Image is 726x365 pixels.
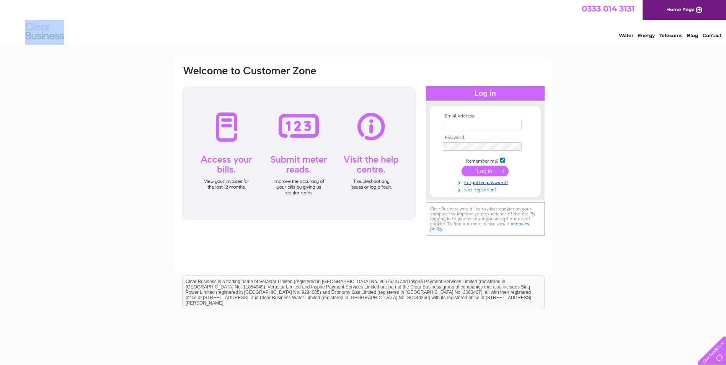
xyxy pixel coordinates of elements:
[443,186,530,193] a: Not registered?
[441,135,530,140] th: Password:
[462,166,509,176] input: Submit
[638,33,655,38] a: Energy
[426,202,545,236] div: Clear Business would like to place cookies on your computer to improve your experience of the sit...
[582,4,635,13] a: 0333 014 3131
[619,33,633,38] a: Water
[703,33,721,38] a: Contact
[430,221,529,231] a: cookies policy
[25,20,64,43] img: logo.png
[687,33,698,38] a: Blog
[443,178,530,186] a: Forgotten password?
[659,33,682,38] a: Telecoms
[183,4,544,37] div: Clear Business is a trading name of Verastar Limited (registered in [GEOGRAPHIC_DATA] No. 3667643...
[441,156,530,164] td: Remember me?
[441,114,530,119] th: Email Address:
